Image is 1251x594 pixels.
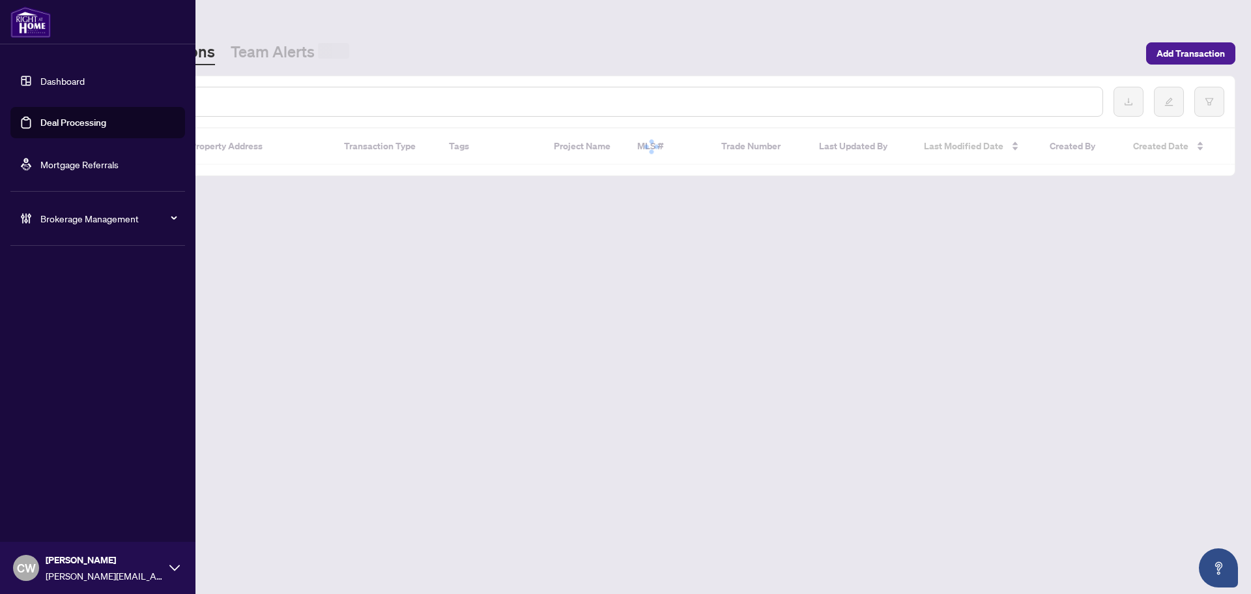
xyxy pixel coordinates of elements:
button: filter [1194,87,1224,117]
span: Add Transaction [1157,43,1225,64]
a: Dashboard [40,75,85,87]
button: download [1114,87,1143,117]
span: Brokerage Management [40,211,176,226]
a: Team Alerts [231,41,349,65]
button: Open asap [1199,548,1238,587]
span: [PERSON_NAME] [46,553,163,567]
button: Add Transaction [1146,42,1235,65]
span: [PERSON_NAME][EMAIL_ADDRESS][DOMAIN_NAME] [46,569,163,583]
a: Mortgage Referrals [40,158,119,170]
button: edit [1154,87,1184,117]
img: logo [10,7,51,38]
span: CW [17,559,36,577]
a: Deal Processing [40,117,106,128]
